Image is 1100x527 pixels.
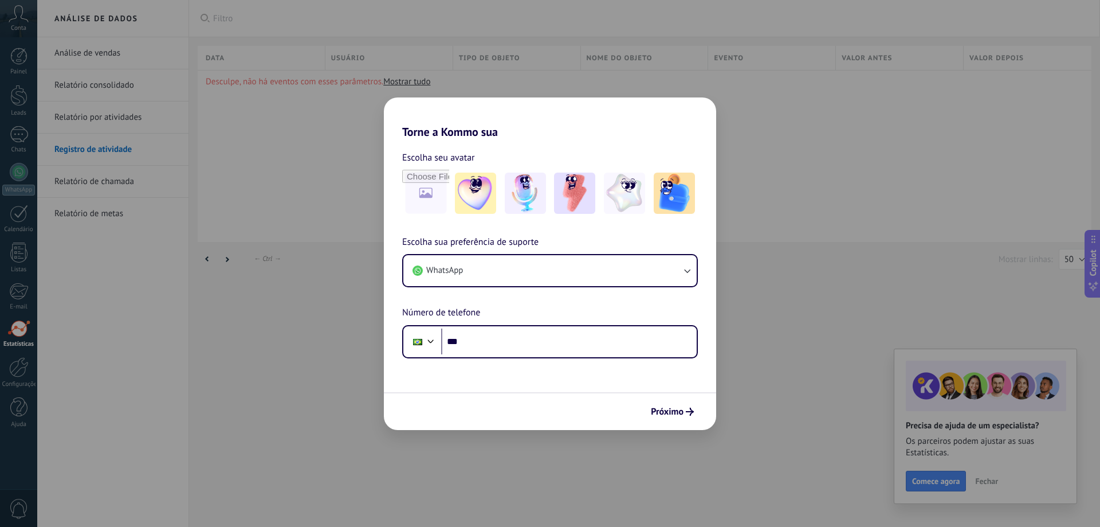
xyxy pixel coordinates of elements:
[654,173,695,214] img: -5.jpeg
[651,408,683,416] span: Próximo
[402,235,539,250] span: Escolha sua preferência de suporte
[402,150,475,165] span: Escolha seu avatar
[403,255,697,286] button: WhatsApp
[426,265,463,276] span: WhatsApp
[402,306,480,321] span: Número de telefone
[384,97,716,139] h2: Torne a Kommo sua
[407,330,429,354] div: Brazil: + 55
[455,173,496,214] img: -1.jpeg
[604,173,645,214] img: -4.jpeg
[554,173,595,214] img: -3.jpeg
[505,173,546,214] img: -2.jpeg
[646,402,699,421] button: Próximo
